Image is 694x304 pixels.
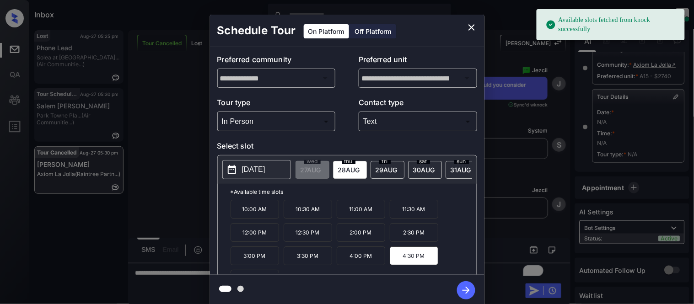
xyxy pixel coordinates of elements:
p: 10:00 AM [231,200,279,219]
p: 4:00 PM [337,246,385,265]
p: 3:00 PM [231,246,279,265]
div: date-select [408,161,442,179]
p: 5:00 PM [231,270,279,288]
p: 11:00 AM [337,200,385,219]
span: sat [417,159,430,164]
div: date-select [371,161,404,179]
p: 2:30 PM [390,223,438,242]
span: 30 AUG [413,166,435,174]
span: fri [379,159,391,164]
h2: Schedule Tour [210,15,303,47]
span: sun [454,159,469,164]
p: Preferred community [217,54,336,69]
p: 12:30 PM [284,223,332,242]
span: 28 AUG [338,166,360,174]
p: *Available time slots [231,184,477,200]
div: On Platform [304,24,349,38]
p: [DATE] [242,164,265,175]
div: Off Platform [350,24,396,38]
p: Preferred unit [359,54,477,69]
button: close [463,18,481,37]
p: 4:30 PM [390,246,438,265]
p: 10:30 AM [284,200,332,219]
div: Text [361,114,475,129]
button: btn-next [452,278,481,302]
div: date-select [446,161,479,179]
p: 2:00 PM [337,223,385,242]
div: date-select [333,161,367,179]
button: [DATE] [222,160,291,179]
p: Select slot [217,140,477,155]
p: 3:30 PM [284,246,332,265]
p: 11:30 AM [390,200,438,219]
span: 31 AUG [451,166,471,174]
span: 29 AUG [376,166,398,174]
div: Available slots fetched from knock successfully [546,12,678,37]
span: thu [342,159,355,164]
p: Contact type [359,97,477,112]
p: 12:00 PM [231,223,279,242]
p: Tour type [217,97,336,112]
div: In Person [220,114,334,129]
